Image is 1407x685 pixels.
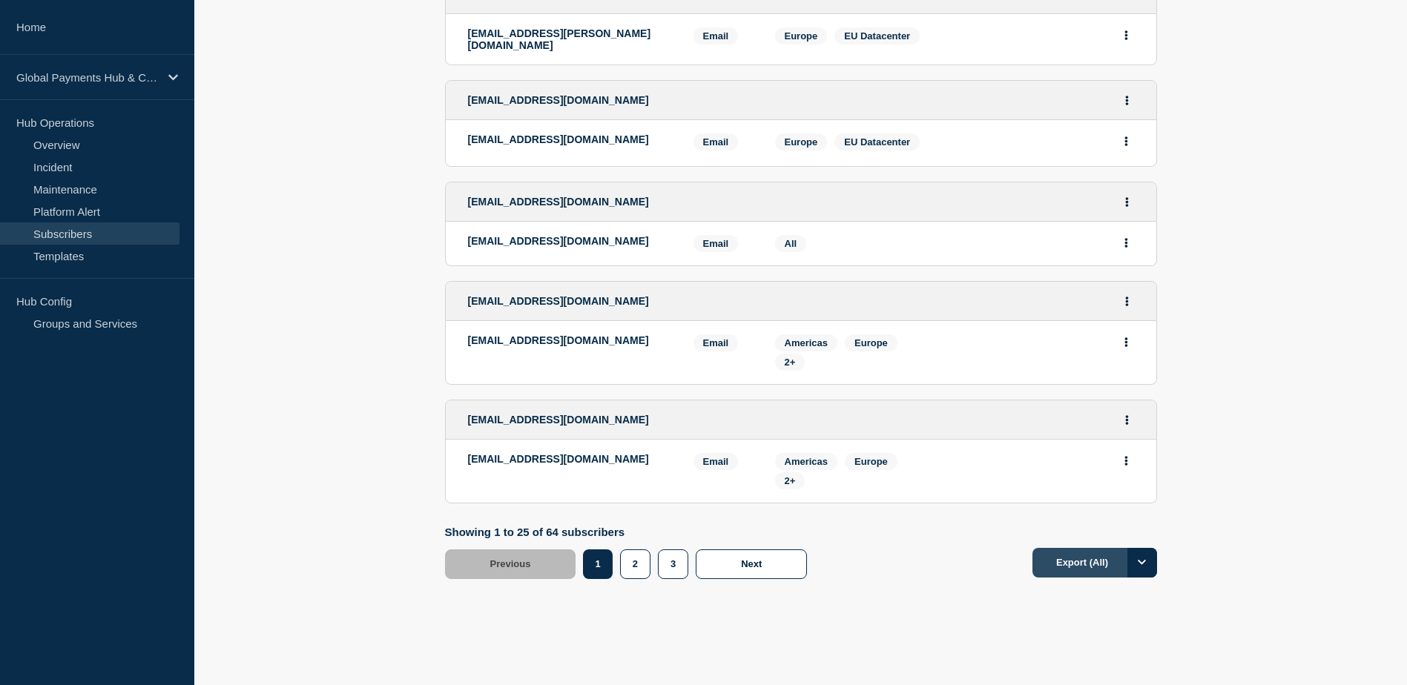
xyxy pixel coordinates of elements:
[854,337,888,348] span: Europe
[468,295,649,307] span: [EMAIL_ADDRESS][DOMAIN_NAME]
[844,30,910,42] span: EU Datacenter
[785,136,818,148] span: Europe
[785,238,797,249] span: All
[696,549,807,579] button: Next
[693,235,739,252] span: Email
[658,549,688,579] button: 3
[844,136,910,148] span: EU Datacenter
[445,526,815,538] p: Showing 1 to 25 of 64 subscribers
[785,475,796,486] span: 2+
[785,30,818,42] span: Europe
[620,549,650,579] button: 2
[693,453,739,470] span: Email
[468,414,649,426] span: [EMAIL_ADDRESS][DOMAIN_NAME]
[1127,548,1157,578] button: Options
[468,27,671,51] p: [EMAIL_ADDRESS][PERSON_NAME][DOMAIN_NAME]
[1117,24,1136,47] button: Actions
[468,235,671,247] p: [EMAIL_ADDRESS][DOMAIN_NAME]
[468,334,671,346] p: [EMAIL_ADDRESS][DOMAIN_NAME]
[1032,548,1157,578] button: Export (All)
[468,133,671,145] p: [EMAIL_ADDRESS][DOMAIN_NAME]
[583,549,612,579] button: 1
[741,558,762,569] span: Next
[1118,89,1136,112] button: Actions
[1118,408,1136,431] button: Actions
[468,453,671,465] p: [EMAIL_ADDRESS][DOMAIN_NAME]
[693,27,739,44] span: Email
[693,334,739,351] span: Email
[1118,290,1136,313] button: Actions
[16,71,159,84] p: Global Payments Hub & Cash Management
[1118,191,1136,214] button: Actions
[468,94,649,106] span: [EMAIL_ADDRESS][DOMAIN_NAME]
[785,337,828,348] span: Americas
[468,196,649,208] span: [EMAIL_ADDRESS][DOMAIN_NAME]
[1117,449,1136,472] button: Actions
[445,549,576,579] button: Previous
[785,456,828,467] span: Americas
[490,558,531,569] span: Previous
[693,133,739,150] span: Email
[1117,130,1136,153] button: Actions
[1117,331,1136,354] button: Actions
[785,357,796,368] span: 2+
[854,456,888,467] span: Europe
[1117,231,1136,254] button: Actions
